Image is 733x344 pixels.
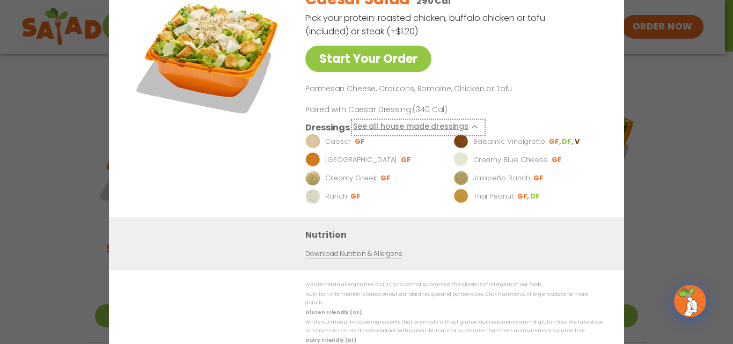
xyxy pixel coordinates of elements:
li: GF [350,191,362,201]
p: Creamy Blue Cheese [473,154,548,165]
li: DF [562,136,574,146]
img: Dressing preview image for Jalapeño Ranch [453,170,468,185]
p: Balsamic Vinaigrette [473,136,545,147]
p: Paired with Caesar Dressing (340 Cal) [305,104,504,115]
img: Dressing preview image for BBQ Ranch [305,152,320,167]
p: Creamy Greek [325,172,377,183]
p: Thai Peanut [473,191,514,201]
p: Pick your protein: roasted chicken, buffalo chicken or tofu (included) or steak (+$1.20) [305,11,547,38]
li: GF [401,155,412,164]
li: GF [533,173,545,182]
p: Parmesan Cheese, Croutons, Romaine, Chicken or Tofu [305,83,598,96]
li: DF [530,191,541,201]
p: Jalapeño Ranch [473,172,530,183]
strong: Gluten Friendly (GF) [305,309,361,316]
p: Caesar [325,136,351,147]
h3: Dressings [305,120,350,134]
button: See all house made dressings [353,120,483,134]
strong: Dairy Friendly (DF) [305,336,356,343]
p: [GEOGRAPHIC_DATA] [325,154,397,165]
img: Dressing preview image for Balsamic Vinaigrette [453,134,468,149]
img: Dressing preview image for Creamy Greek [305,170,320,185]
img: Dressing preview image for Thai Peanut [453,188,468,203]
h3: Nutrition [305,228,608,241]
li: GF [549,136,562,146]
li: GF [355,136,366,146]
p: While our menu includes ingredients that are made without gluten, our restaurants are not gluten ... [305,318,603,335]
a: Download Nutrition & Allergens [305,248,402,259]
li: V [575,136,581,146]
p: Nutrition information is based on our standard recipes and portion sizes. Click Nutrition & Aller... [305,290,603,307]
p: We are not an allergen free facility and cannot guarantee the absence of allergens in our foods. [305,281,603,289]
img: Dressing preview image for Ranch [305,188,320,203]
li: GF [517,191,530,201]
li: GF [380,173,392,182]
img: wpChatIcon [675,286,705,316]
img: Dressing preview image for Creamy Blue Cheese [453,152,468,167]
a: Start Your Order [305,46,431,72]
li: GF [552,155,563,164]
p: Ranch [325,191,347,201]
img: Dressing preview image for Caesar [305,134,320,149]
